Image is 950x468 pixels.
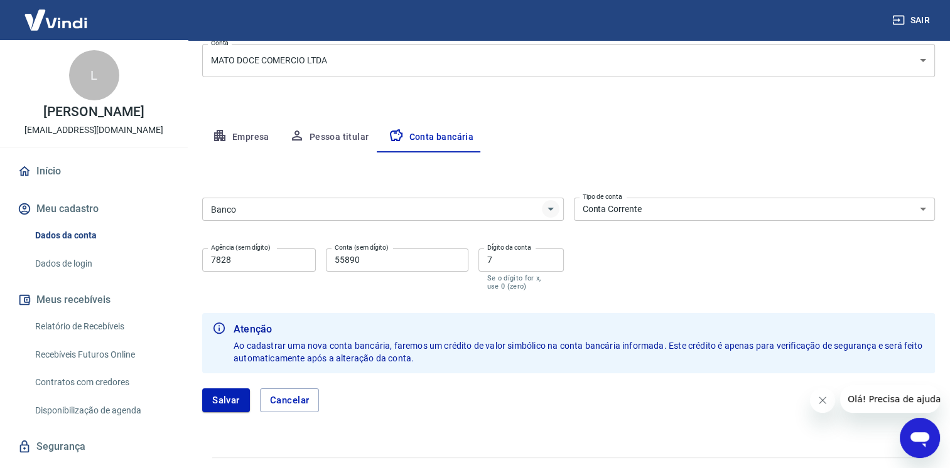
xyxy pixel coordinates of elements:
a: Dados da conta [30,223,173,248]
p: Se o dígito for x, use 0 (zero) [487,274,555,290]
label: Conta [211,38,229,48]
a: Contratos com credores [30,370,173,395]
label: Dígito da conta [487,243,531,252]
iframe: Fechar mensagem [810,388,835,413]
a: Recebíveis Futuros Online [30,342,173,368]
a: Disponibilização de agenda [30,398,173,423]
span: Ao cadastrar uma nova conta bancária, faremos um crédito de valor simbólico na conta bancária inf... [234,341,924,363]
button: Pessoa titular [279,122,379,152]
a: Segurança [15,433,173,460]
span: Olá! Precisa de ajuda? [8,9,105,19]
a: Início [15,157,173,185]
p: [EMAIL_ADDRESS][DOMAIN_NAME] [24,124,163,137]
div: MATO DOCE COMERCIO LTDA [202,44,935,77]
a: Relatório de Recebíveis [30,314,173,339]
b: Atenção [234,322,925,337]
iframe: Mensagem da empresa [840,385,940,413]
button: Abrir [542,200,559,218]
div: L [69,50,119,100]
button: Empresa [202,122,279,152]
a: Dados de login [30,251,173,277]
label: Conta (sem dígito) [335,243,389,252]
button: Meu cadastro [15,195,173,223]
label: Agência (sem dígito) [211,243,271,252]
iframe: Botão para abrir a janela de mensagens [900,418,940,458]
p: [PERSON_NAME] [43,105,144,119]
button: Meus recebíveis [15,286,173,314]
button: Sair [890,9,935,32]
label: Tipo de conta [583,192,622,201]
img: Vindi [15,1,97,39]
button: Salvar [202,388,250,412]
button: Conta bancária [379,122,483,152]
button: Cancelar [260,388,320,412]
